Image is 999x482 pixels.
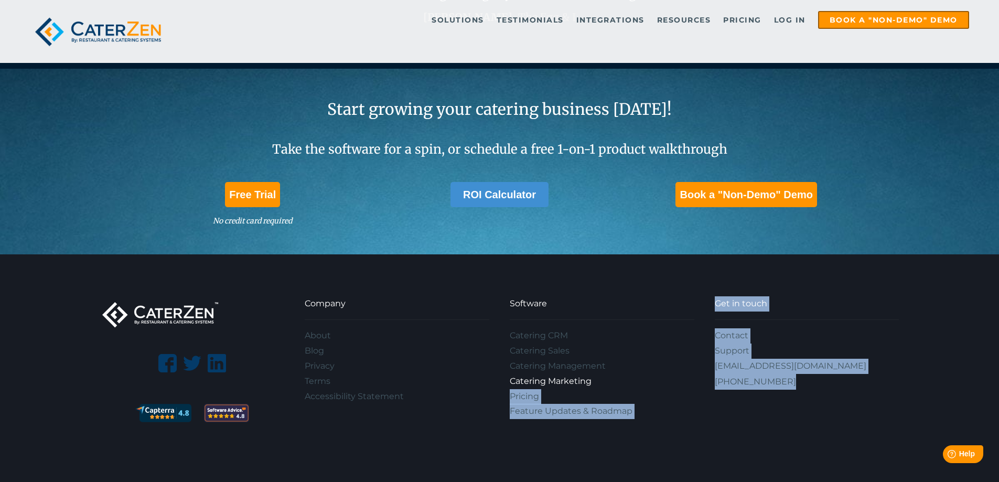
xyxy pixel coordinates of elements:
[906,441,987,470] iframe: Help widget launcher
[571,12,650,28] a: Integrations
[190,11,969,29] div: Navigation Menu
[305,374,489,389] a: Terms
[510,328,694,419] div: Navigation Menu
[305,328,489,404] div: Navigation Menu
[158,354,177,372] img: facebook-logo.png
[715,377,796,387] a: [PHONE_NUMBER]
[818,11,969,29] a: Book a "Non-Demo" Demo
[204,404,250,422] img: 2f292e5e-fb25-4ed3-a5c2-a6d200b6205d
[183,354,201,372] img: twitter-logo-silhouette.png
[208,354,226,372] img: linkedin-logo.png
[30,11,166,52] img: caterzen
[450,182,549,207] a: ROI Calculator
[272,141,727,157] span: Take the software for a spin, or schedule a free 1-on-1 product walkthrough
[327,99,672,119] span: Start growing your catering business [DATE]!
[510,374,694,389] a: Catering Marketing
[135,404,191,422] img: catering software reviews
[305,359,489,374] a: Privacy
[305,298,346,308] span: Company
[715,344,899,359] a: Support
[715,328,899,373] div: Navigation Menu
[213,216,292,226] em: No credit card required
[769,12,811,28] a: Log in
[510,404,694,419] a: Feature Updates & Roadmap
[305,389,489,404] a: Accessibility Statement
[510,389,694,404] a: Pricing
[100,296,221,333] img: caterzen-logo-white-transparent
[675,182,817,207] a: Book a "Non-Demo" Demo
[305,328,489,344] a: About
[652,12,716,28] a: Resources
[715,298,767,308] span: Get in touch
[718,12,767,28] a: Pricing
[715,359,899,374] a: [EMAIL_ADDRESS][DOMAIN_NAME]
[510,359,694,374] a: Catering Management
[715,328,899,344] a: Contact
[305,344,489,359] a: Blog
[491,12,569,28] a: Testimonials
[510,344,694,359] a: Catering Sales
[510,298,547,308] span: Software
[225,182,280,207] a: Free Trial
[426,12,489,28] a: Solutions
[510,328,694,344] a: Catering CRM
